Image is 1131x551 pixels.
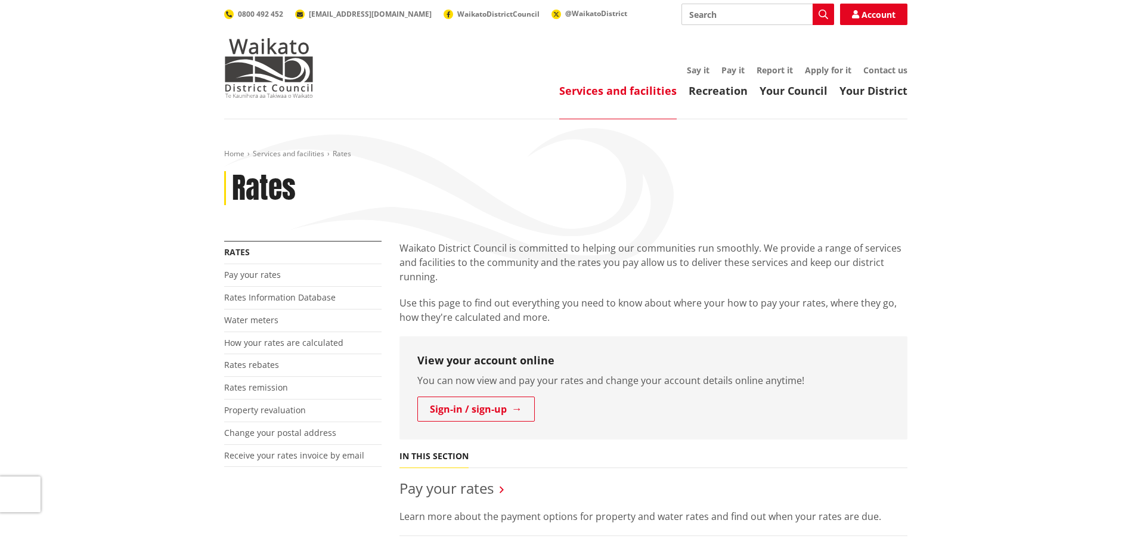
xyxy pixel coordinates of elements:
[295,9,432,19] a: [EMAIL_ADDRESS][DOMAIN_NAME]
[689,83,748,98] a: Recreation
[457,9,540,19] span: WaikatoDistrictCouncil
[399,478,494,498] a: Pay your rates
[224,382,288,393] a: Rates remission
[224,314,278,326] a: Water meters
[399,509,907,524] p: Learn more about the payment options for property and water rates and find out when your rates ar...
[417,397,535,422] a: Sign-in / sign-up
[333,148,351,159] span: Rates
[224,149,907,159] nav: breadcrumb
[687,64,709,76] a: Say it
[417,373,890,388] p: You can now view and pay your rates and change your account details online anytime!
[238,9,283,19] span: 0800 492 452
[224,38,314,98] img: Waikato District Council - Te Kaunihera aa Takiwaa o Waikato
[224,292,336,303] a: Rates Information Database
[224,404,306,416] a: Property revaluation
[224,427,336,438] a: Change your postal address
[681,4,834,25] input: Search input
[551,8,627,18] a: @WaikatoDistrict
[863,64,907,76] a: Contact us
[224,246,250,258] a: Rates
[224,337,343,348] a: How your rates are calculated
[224,148,244,159] a: Home
[224,450,364,461] a: Receive your rates invoice by email
[399,296,907,324] p: Use this page to find out everything you need to know about where your how to pay your rates, whe...
[805,64,851,76] a: Apply for it
[444,9,540,19] a: WaikatoDistrictCouncil
[839,83,907,98] a: Your District
[840,4,907,25] a: Account
[399,241,907,284] p: Waikato District Council is committed to helping our communities run smoothly. We provide a range...
[253,148,324,159] a: Services and facilities
[224,359,279,370] a: Rates rebates
[721,64,745,76] a: Pay it
[309,9,432,19] span: [EMAIL_ADDRESS][DOMAIN_NAME]
[757,64,793,76] a: Report it
[224,9,283,19] a: 0800 492 452
[559,83,677,98] a: Services and facilities
[565,8,627,18] span: @WaikatoDistrict
[399,451,469,462] h5: In this section
[232,171,296,206] h1: Rates
[224,269,281,280] a: Pay your rates
[417,354,890,367] h3: View your account online
[760,83,828,98] a: Your Council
